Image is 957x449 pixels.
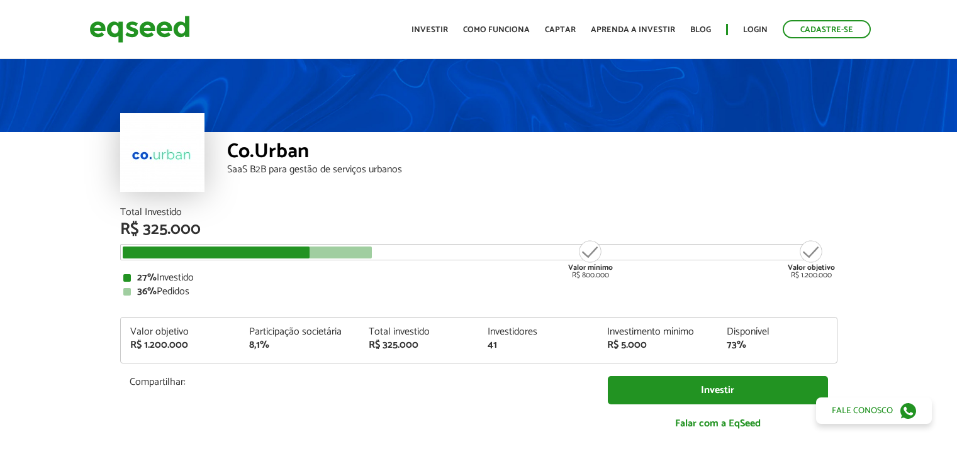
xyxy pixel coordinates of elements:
a: Cadastre-se [783,20,871,38]
div: Disponível [727,327,827,337]
a: Blog [690,26,711,34]
strong: Valor objetivo [788,262,835,274]
strong: Valor mínimo [568,262,613,274]
div: Investido [123,273,834,283]
a: Investir [608,376,828,404]
a: Investir [411,26,448,34]
div: Co.Urban [227,141,837,165]
div: R$ 325.000 [369,340,469,350]
div: Valor objetivo [130,327,231,337]
div: SaaS B2B para gestão de serviços urbanos [227,165,837,175]
a: Falar com a EqSeed [608,411,828,436]
strong: 36% [137,283,157,300]
div: 73% [727,340,827,350]
a: Captar [545,26,576,34]
strong: 27% [137,269,157,286]
div: Total Investido [120,208,837,218]
div: Pedidos [123,287,834,297]
p: Compartilhar: [130,376,589,388]
div: Total investido [369,327,469,337]
div: R$ 1.200.000 [788,239,835,279]
div: R$ 800.000 [567,239,614,279]
div: 41 [488,340,588,350]
div: Participação societária [249,327,350,337]
a: Aprenda a investir [591,26,675,34]
div: 8,1% [249,340,350,350]
img: EqSeed [89,13,190,46]
div: R$ 5.000 [607,340,708,350]
a: Como funciona [463,26,530,34]
a: Login [743,26,768,34]
div: R$ 325.000 [120,221,837,238]
div: R$ 1.200.000 [130,340,231,350]
div: Investimento mínimo [607,327,708,337]
a: Fale conosco [816,397,932,424]
div: Investidores [488,327,588,337]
